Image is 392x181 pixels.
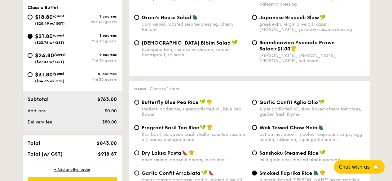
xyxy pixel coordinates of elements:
[142,170,200,176] span: Garlic Confit Arrabiata
[72,20,117,24] div: Min 40 guests
[252,40,257,45] input: Scandinavian Avocado Prawn Salad+$1.00[PERSON_NAME], [PERSON_NAME], [PERSON_NAME], red onion
[207,124,213,130] img: icon-chef-hat.a58ddaea.svg
[142,47,247,58] div: five-spice tofu, shiitake mushroom, korean beansprout, spinach
[142,132,247,142] div: thai basil, european basil, shallot scented sesame oil, barley multigrain rice
[134,150,139,155] input: Dry Laksa Pastadried shrimp, coconut cream, laksa leaf
[142,157,247,162] div: dried shrimp, coconut cream, laksa leaf
[35,60,64,64] span: ($27.03 w/ GST)
[142,125,199,131] span: Fragrant Basil Tea Rice
[334,160,385,174] button: Chat with us🦙
[35,14,53,20] span: $18.80
[35,79,64,83] span: ($34.66 w/ GST)
[319,14,326,20] img: icon-vegan.f8ff3823.svg
[201,170,207,175] img: icon-vegan.f8ff3823.svg
[134,15,139,20] input: Grain's House Saladcorn kernel, roasted sesame dressing, cherry tomato
[252,125,257,130] input: Wok Tossed Chow Meinbutton mushroom, tricolour capsicum, cripsy egg noodle, kikkoman, super garli...
[134,100,139,105] input: Butterfly Blue Pea Riceshallots, coriander, supergarlicfied oil, blue pea flower
[72,72,117,76] div: 10 courses
[72,39,117,43] div: Min 30 guests
[28,151,63,157] span: Total (w/ GST)
[28,5,58,10] span: Classic Buffet
[259,170,312,176] span: Smoked Paprika Rice
[259,157,365,162] div: multigrain rice, roasted black soybean
[72,58,117,62] div: Min 30 guests
[252,150,257,155] input: Sanshoku Steamed Ricemultigrain rice, roasted black soybean
[97,96,117,102] span: $763.00
[259,53,365,63] div: [PERSON_NAME], [PERSON_NAME], [PERSON_NAME], red onion
[28,53,33,58] input: $24.80/guest($27.03 w/ GST)9 coursesMin 30 guests
[35,41,64,45] span: ($23.76 w/ GST)
[274,46,290,52] span: +$1.00
[320,170,325,175] img: icon-chef-hat.a58ddaea.svg
[231,40,238,45] img: icon-vegan.f8ff3823.svg
[182,150,187,155] img: icon-spicy.37a8142b.svg
[35,71,53,78] span: $31.80
[54,52,66,57] span: /guest
[259,99,318,105] span: Garlic Confit Aglio Olio
[313,170,319,175] img: icon-vegetarian.fe4039eb.svg
[319,150,325,155] img: icon-vegan.f8ff3823.svg
[134,40,139,45] input: [DEMOGRAPHIC_DATA] Bibim Saladfive-spice tofu, shiitake mushroom, korean beansprout, spinach
[142,106,247,117] div: shallots, coriander, supergarlicfied oil, blue pea flower
[200,124,206,130] img: icon-vegan.f8ff3823.svg
[72,33,117,38] div: 8 courses
[53,14,64,18] span: /guest
[259,22,365,32] div: greek extra virgin olive oil, kizami [PERSON_NAME], yuzu soy-sesame dressing
[35,21,65,26] span: ($20.49 w/ GST)
[28,119,52,125] span: Delivery fee
[189,150,194,155] img: icon-chef-hat.a58ddaea.svg
[259,15,319,20] span: Japanese Broccoli Slaw
[259,132,365,142] div: button mushroom, tricolour capsicum, cripsy egg noodle, kikkoman, super garlicfied oil
[318,124,324,130] img: icon-vegetarian.fe4039eb.svg
[259,106,365,117] div: super garlicfied oil, slow baked cherry tomatoes, garden fresh thyme
[142,150,181,156] span: Dry Laksa Pasta
[35,52,54,59] span: $24.80
[192,14,198,20] img: icon-vegetarian.fe4039eb.svg
[150,86,179,92] span: Choose 1 item
[208,170,214,175] img: icon-spicy.37a8142b.svg
[35,33,53,40] span: $21.80
[259,40,335,52] span: Scandinavian Avocado Prawn Salad
[134,125,139,130] input: Fragrant Basil Tea Ricethai basil, european basil, shallot scented sesame oil, barley multigrain ...
[319,99,325,105] img: icon-vegan.f8ff3823.svg
[28,72,33,77] input: $31.80/guest($34.66 w/ GST)10 coursesMin 30 guests
[206,99,212,105] img: icon-chef-hat.a58ddaea.svg
[28,96,49,102] span: Subtotal
[142,22,247,32] div: corn kernel, roasted sesame dressing, cherry tomato
[339,164,370,170] span: Chat with us
[53,71,64,76] span: /guest
[291,45,297,51] img: icon-chef-hat.a58ddaea.svg
[98,151,117,157] span: $918.87
[259,150,319,156] span: Sanshoku Steamed Rice
[104,108,117,114] span: $0.00
[72,53,117,57] div: 9 courses
[142,15,192,20] span: Grain's House Salad
[199,99,205,105] img: icon-vegan.f8ff3823.svg
[134,87,146,91] span: Mains
[72,14,117,19] div: 7 courses
[28,108,46,114] span: Add-ons
[28,167,117,172] div: + Add another order
[102,119,117,125] span: $80.00
[134,170,139,175] input: Garlic Confit Arrabiatacherry tomato concasse, garlic-infused olive oil, chilli flakes
[252,170,257,175] input: Smoked Paprika Riceturmeric baked [PERSON_NAME] sweet paprika, tri-colour capsicum
[28,34,33,39] input: $21.80/guest($23.76 w/ GST)8 coursesMin 30 guests
[142,40,231,46] span: [DEMOGRAPHIC_DATA] Bibim Salad
[259,125,317,131] span: Wok Tossed Chow Mein
[53,33,64,37] span: /guest
[142,99,199,105] span: Butterfly Blue Pea Rice
[72,77,117,82] div: Min 30 guests
[28,140,40,146] span: Total
[372,163,380,170] span: 🦙
[28,15,33,19] input: $18.80/guest($20.49 w/ GST)7 coursesMin 40 guests
[252,15,257,20] input: Japanese Broccoli Slawgreek extra virgin olive oil, kizami [PERSON_NAME], yuzu soy-sesame dressing
[96,140,117,146] span: $843.00
[252,100,257,105] input: Garlic Confit Aglio Oliosuper garlicfied oil, slow baked cherry tomatoes, garden fresh thyme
